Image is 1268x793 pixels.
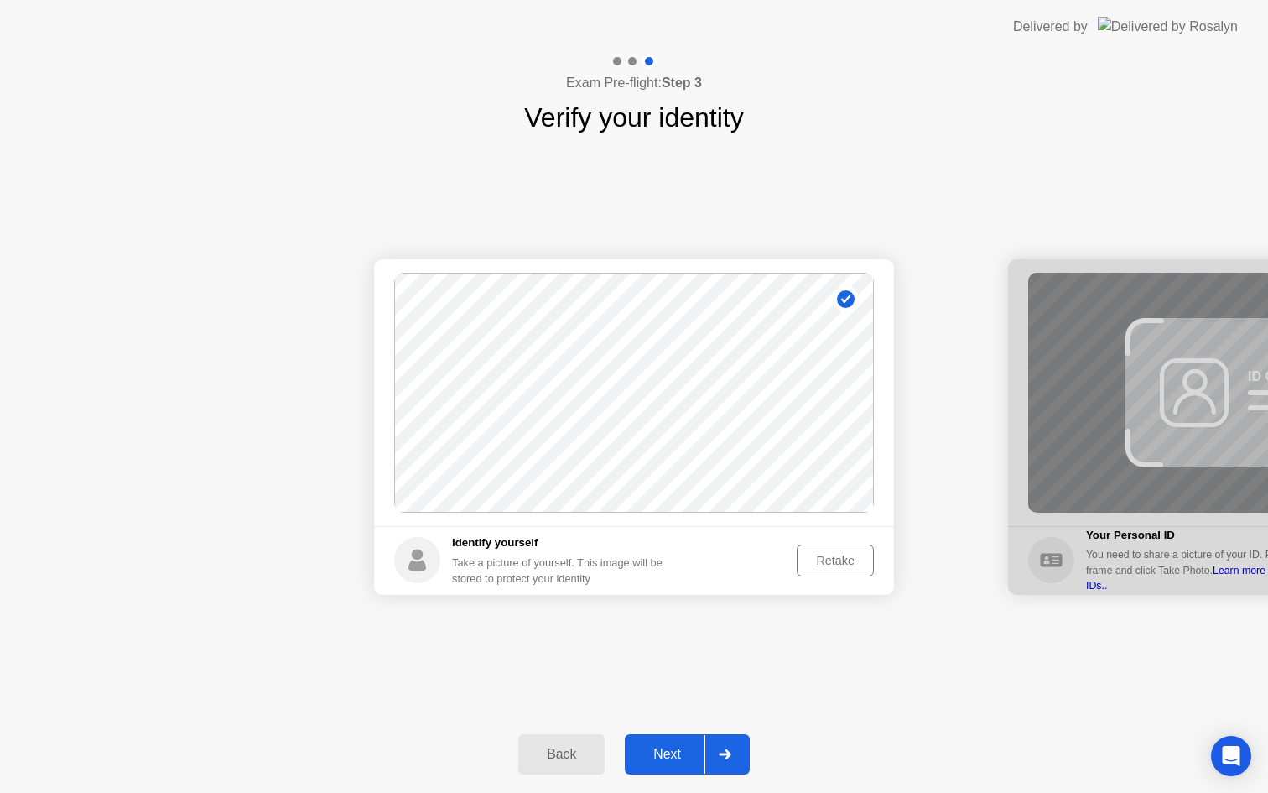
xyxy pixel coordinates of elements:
div: Next [630,747,704,762]
img: Delivered by Rosalyn [1098,17,1238,36]
div: Back [523,747,600,762]
button: Next [625,734,750,775]
button: Retake [797,545,874,576]
h4: Exam Pre-flight: [566,73,702,93]
button: Back [518,734,605,775]
h1: Verify your identity [524,97,743,138]
b: Step 3 [662,76,702,90]
h5: Identify yourself [452,535,676,551]
div: Open Intercom Messenger [1211,736,1251,776]
div: Delivered by [1013,17,1088,37]
div: Take a picture of yourself. This image will be stored to protect your identity [452,555,676,587]
div: Retake [803,554,868,567]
